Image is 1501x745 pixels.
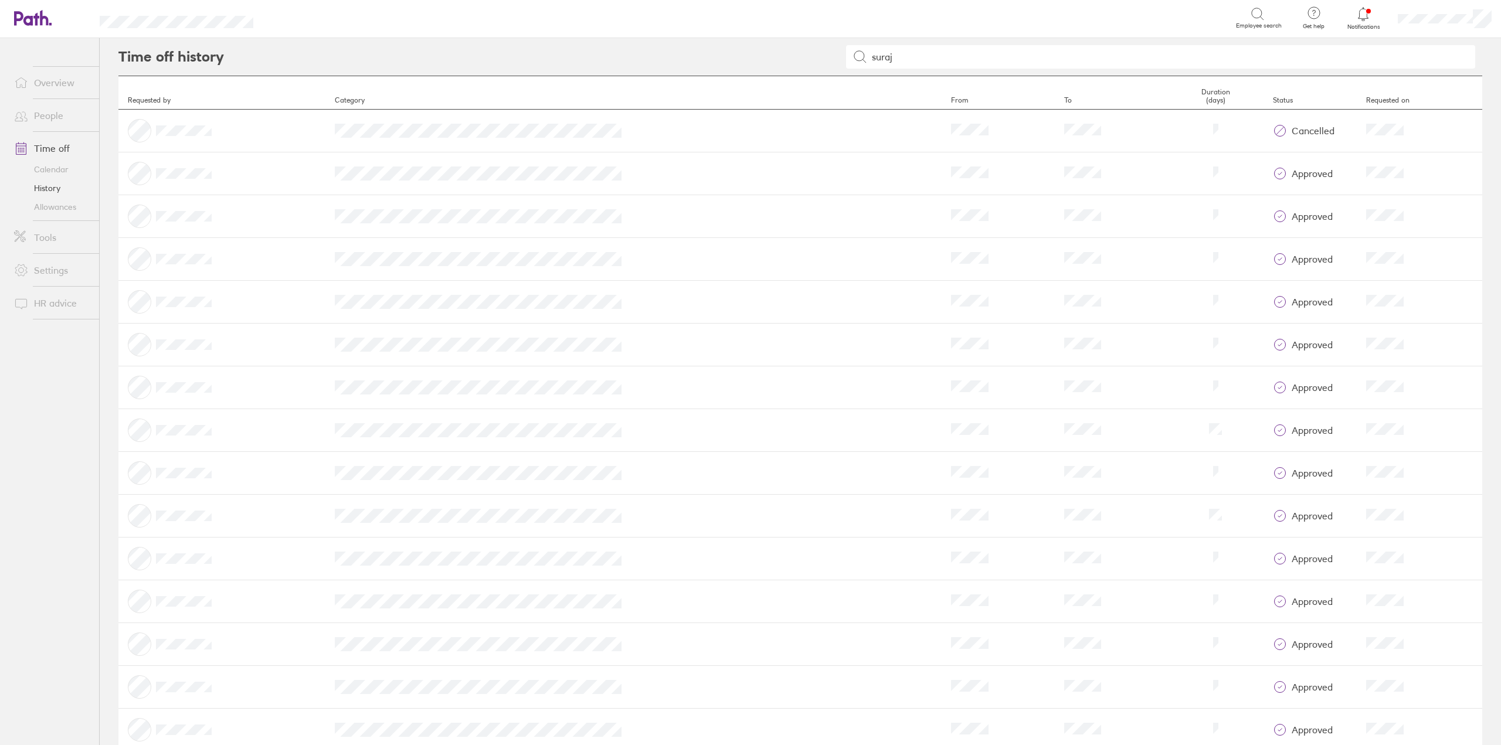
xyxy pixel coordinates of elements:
[1273,552,1347,566] div: approved
[5,258,99,282] a: Settings
[1273,680,1347,694] div: approved
[118,76,325,110] th: Requested by
[118,38,224,76] h2: Time off history
[1273,295,1347,309] div: approved
[942,76,1055,110] th: From
[1273,594,1347,608] div: approved
[5,179,99,198] a: History
[285,12,315,23] div: Search
[1273,423,1347,437] div: approved
[1273,124,1347,138] div: cancelled
[5,137,99,160] a: Time off
[1168,76,1264,110] th: Duration (days)
[1055,76,1168,110] th: To
[1273,166,1347,181] div: approved
[1273,723,1347,737] div: approved
[1236,22,1282,29] span: Employee search
[1273,209,1347,223] div: approved
[1273,338,1347,352] div: approved
[867,46,1468,68] input: Search for an employee
[1273,466,1347,480] div: approved
[1357,76,1482,110] th: Requested on
[325,76,942,110] th: Category
[1273,252,1347,266] div: approved
[5,198,99,216] a: Allowances
[5,226,99,249] a: Tools
[1344,6,1383,30] a: Notifications
[5,291,99,315] a: HR advice
[1273,509,1347,523] div: approved
[1273,637,1347,651] div: approved
[1264,76,1357,110] th: Status
[1344,23,1383,30] span: Notifications
[5,71,99,94] a: Overview
[5,160,99,179] a: Calendar
[1273,380,1347,394] div: approved
[1295,23,1333,30] span: Get help
[5,104,99,127] a: People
